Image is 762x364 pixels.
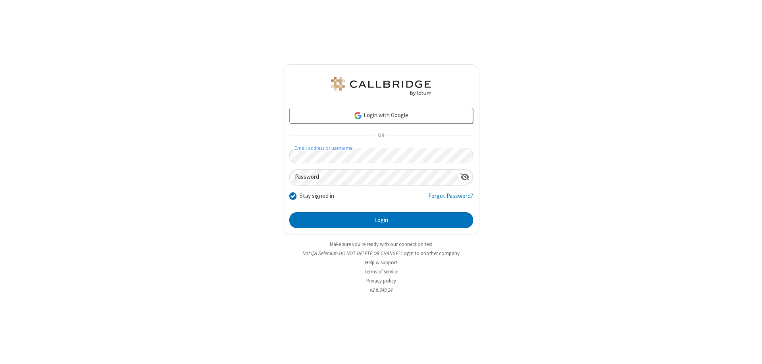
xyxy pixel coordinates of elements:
li: v2.6.349.14 [283,286,479,294]
input: Email address or username [289,148,473,163]
a: Help & support [365,259,397,266]
iframe: Chat [742,343,756,358]
a: Make sure you're ready with our connection test [330,241,432,248]
div: Show password [457,170,473,184]
button: Login to another company [401,250,460,257]
a: Forgot Password? [428,192,473,207]
a: Privacy policy [366,277,396,284]
input: Password [290,170,457,185]
a: Terms of service [364,268,398,275]
span: OR [375,130,387,141]
label: Stay signed in [300,192,334,201]
img: google-icon.png [354,111,362,120]
a: Login with Google [289,108,473,124]
img: QA Selenium DO NOT DELETE OR CHANGE [329,77,433,96]
button: Login [289,212,473,228]
li: Not QA Selenium DO NOT DELETE OR CHANGE? [283,250,479,257]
